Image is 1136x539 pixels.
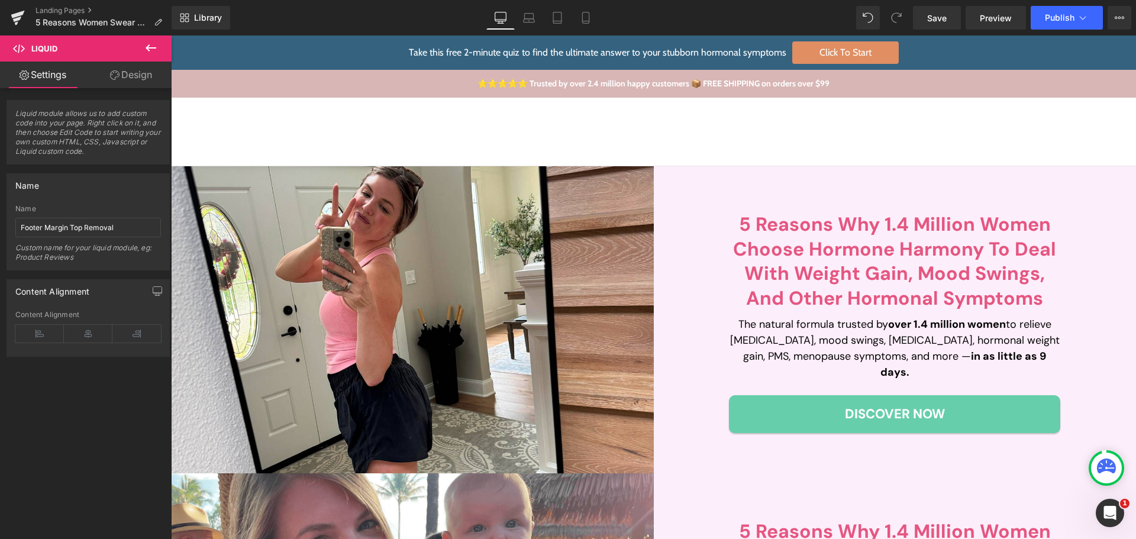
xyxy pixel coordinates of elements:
[1045,13,1074,22] span: Publish
[927,12,947,24] span: Save
[15,243,161,270] div: Custom name for your liquid module, eg: Product Reviews
[15,280,89,296] div: Content Alignment
[1108,6,1131,30] button: More
[572,6,600,30] a: Mobile
[15,311,161,319] div: Content Alignment
[885,6,908,30] button: Redo
[31,44,57,53] span: Liquid
[717,282,835,296] strong: over 1.4 million women
[88,62,174,88] a: Design
[486,6,515,30] a: Desktop
[562,176,885,275] b: 5 Reasons Why 1.4 Million Women Choose Hormone Harmony To Deal With Weight Gain, Mood Swings, And...
[15,174,39,191] div: Name
[966,6,1026,30] a: Preview
[35,18,149,27] span: 5 Reasons Women Swear by Hormone Harmony™
[980,12,1012,24] span: Preview
[15,205,161,213] div: Name
[515,6,543,30] a: Laptop
[1120,499,1129,508] span: 1
[621,6,728,28] span: Click To Start
[35,6,172,15] a: Landing Pages
[558,360,889,398] a: Discover Now
[674,368,774,389] span: Discover Now
[1096,499,1124,527] iframe: Intercom live chat
[1031,6,1103,30] button: Publish
[194,12,222,23] span: Library
[856,6,880,30] button: Undo
[15,109,161,164] span: Liquid module allows us to add custom code into your page. Right click on it, and then choose Edi...
[306,43,659,53] a: ⭐⭐⭐⭐⭐ Trusted by over 2.4 million happy customers 📦 FREE SHIPPING on orders over $99
[558,281,889,345] p: The natural formula trusted by to relieve [MEDICAL_DATA], mood swings, [MEDICAL_DATA], hormonal w...
[543,6,572,30] a: Tablet
[172,6,230,30] a: New Library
